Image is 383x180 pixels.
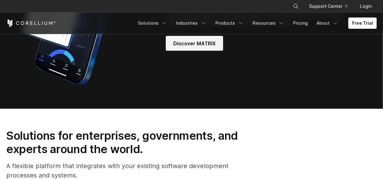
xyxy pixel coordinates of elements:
a: Solutions [134,17,171,29]
div: Navigation Menu [285,1,377,12]
div: Navigation Menu [134,17,377,29]
a: Products [212,17,248,29]
a: About [313,17,342,29]
h2: Solutions for enterprises, governments, and experts around the world. [6,129,249,157]
a: Login [355,1,377,12]
button: Search [290,1,302,12]
a: Pricing [289,17,312,29]
a: Resources [249,17,288,29]
a: Industries [172,17,210,29]
a: Discover MATRIX [166,36,223,51]
span: Discover MATRIX [173,40,216,47]
a: Free Trial [348,17,377,29]
a: Corellium Home [6,19,56,27]
a: Support Center [304,1,352,12]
